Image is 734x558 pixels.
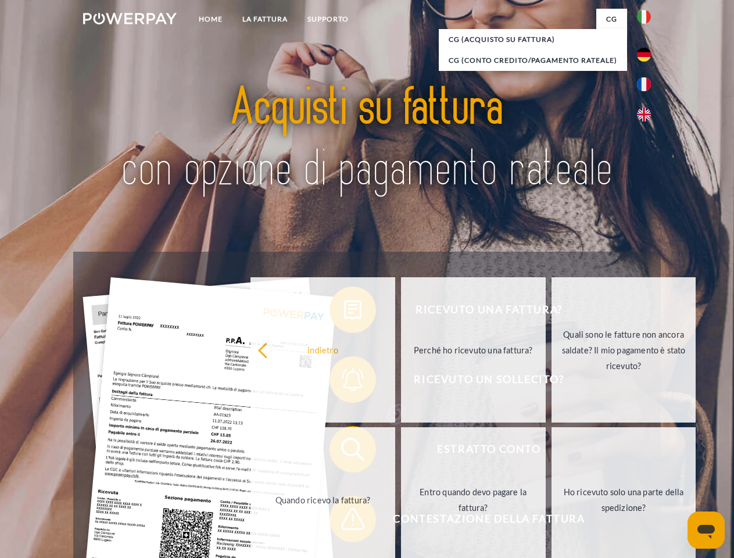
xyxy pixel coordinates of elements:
[408,484,539,516] div: Entro quando devo pagare la fattura?
[439,50,627,71] a: CG (Conto Credito/Pagamento rateale)
[257,342,388,357] div: indietro
[83,13,177,24] img: logo-powerpay-white.svg
[552,277,696,423] a: Quali sono le fatture non ancora saldate? Il mio pagamento è stato ricevuto?
[688,512,725,549] iframe: Pulsante per aprire la finestra di messaggistica
[257,492,388,507] div: Quando ricevo la fattura?
[558,326,689,373] div: Quali sono le fatture non ancora saldate? Il mio pagamento è stato ricevuto?
[596,9,627,30] a: CG
[232,9,298,30] a: LA FATTURA
[298,9,359,30] a: Supporto
[189,9,232,30] a: Home
[558,484,689,516] div: Ho ricevuto solo una parte della spedizione?
[439,29,627,50] a: CG (Acquisto su fattura)
[637,48,651,62] img: de
[408,342,539,357] div: Perché ho ricevuto una fattura?
[111,56,623,223] img: title-powerpay_it.svg
[637,10,651,24] img: it
[637,108,651,121] img: en
[637,77,651,91] img: fr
